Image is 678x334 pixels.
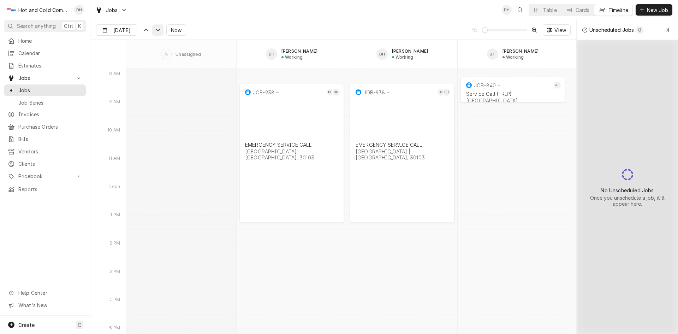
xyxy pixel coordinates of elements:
div: Daryl Harris's Avatar [438,89,445,96]
div: [GEOGRAPHIC_DATA] | [GEOGRAPHIC_DATA], 30103 [245,148,338,160]
div: [PERSON_NAME] [281,48,317,54]
div: Jason Thomason's Avatar [487,48,498,60]
div: Daryl Harris's Avatar [327,89,334,96]
div: 3 PM [106,269,124,276]
div: 0 [638,26,642,34]
button: View [543,24,571,36]
span: Vendors [18,148,82,155]
a: Jobs [4,84,86,96]
div: JOB-938 [253,89,274,95]
div: [PERSON_NAME] [392,48,428,54]
div: DH [266,48,277,60]
span: Clients [18,160,82,168]
div: Noon [105,184,124,192]
div: EMERGENCY SERVICE CALL [356,142,449,148]
span: Create [18,322,35,328]
button: Collapse Unscheduled Jobs [661,24,672,36]
div: DH [333,89,340,96]
div: Daryl Harris's Avatar [502,5,512,15]
div: SPACE for context menu [126,40,568,68]
button: Now [166,24,186,36]
div: David Harris's Avatar [333,89,340,96]
div: Daryl Harris's Avatar [266,48,277,60]
div: DH [376,48,388,60]
a: Go to Jobs [93,4,130,16]
span: Ctrl [64,22,73,30]
span: Jobs [18,74,72,82]
span: Calendar [18,49,82,57]
div: Service Call (TRIP) [466,91,559,97]
button: Search anythingCtrlK [4,20,86,32]
div: 1 PM [107,212,124,220]
div: David Harris's Avatar [443,89,450,96]
div: 9 AM [106,99,124,107]
a: Home [4,35,86,47]
a: Go to Help Center [4,287,86,299]
div: JT [554,82,561,89]
div: Table [543,6,557,14]
div: [PERSON_NAME] [502,48,539,54]
div: normal [577,40,678,334]
span: Reports [18,186,82,193]
div: Unscheduled Jobs [589,26,634,34]
div: 4 PM [106,297,124,305]
a: Purchase Orders [4,121,86,133]
span: Jobs [18,87,82,94]
div: 11 AM [105,156,124,163]
span: Now [169,27,183,34]
div: DH [443,89,450,96]
div: 10 AM [104,127,124,135]
div: JOB-938 [363,89,385,95]
div: Hot and Cold Commercial Kitchens, Inc.'s Avatar [6,5,16,15]
div: DH [327,89,334,96]
div: Working [506,54,524,60]
span: Home [18,37,82,45]
a: Invoices [4,109,86,120]
div: SPACE for context menu [90,40,126,68]
div: JT [487,48,498,60]
div: JOB-840 [474,82,496,88]
a: Reports [4,183,86,195]
span: Jobs [106,6,118,14]
div: Jason Thomason's Avatar [554,82,561,89]
button: New Job [636,4,672,16]
span: What's New [18,301,82,309]
a: Clients [4,158,86,170]
a: Estimates [4,60,86,71]
div: DH [502,5,512,15]
span: Search anything [17,22,56,30]
div: David Harris's Avatar [376,48,388,60]
div: Cards [576,6,590,14]
a: Bills [4,133,86,145]
span: Estimates [18,62,82,69]
a: Job Series [4,97,86,109]
div: 2 PM [106,240,124,248]
div: DH [438,89,445,96]
a: Calendar [4,47,86,59]
span: Pricebook [18,172,72,180]
div: Working [285,54,303,60]
div: Daryl Harris's Avatar [74,5,84,15]
span: K [78,22,81,30]
span: Job Series [18,99,82,106]
span: New Job [646,6,670,14]
div: EMERGENCY SERVICE CALL [245,142,338,148]
button: [DATE] [96,24,137,36]
span: Purchase Orders [18,123,82,130]
div: Hot and Cold Commercial Kitchens, Inc. [18,6,70,14]
div: H [6,5,16,15]
a: Go to Jobs [4,72,86,84]
div: DH [74,5,84,15]
button: Open search [515,4,526,16]
div: 8 AM [106,71,124,78]
div: Timeline [608,6,628,14]
span: Invoices [18,111,82,118]
a: Vendors [4,146,86,157]
a: Go to What's New [4,299,86,311]
div: Working [395,54,413,60]
span: Help Center [18,289,82,297]
span: C [78,321,81,329]
div: [GEOGRAPHIC_DATA] | [GEOGRAPHIC_DATA], 30103 [356,148,449,160]
div: Unassigned [176,52,201,57]
span: View [553,27,567,34]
